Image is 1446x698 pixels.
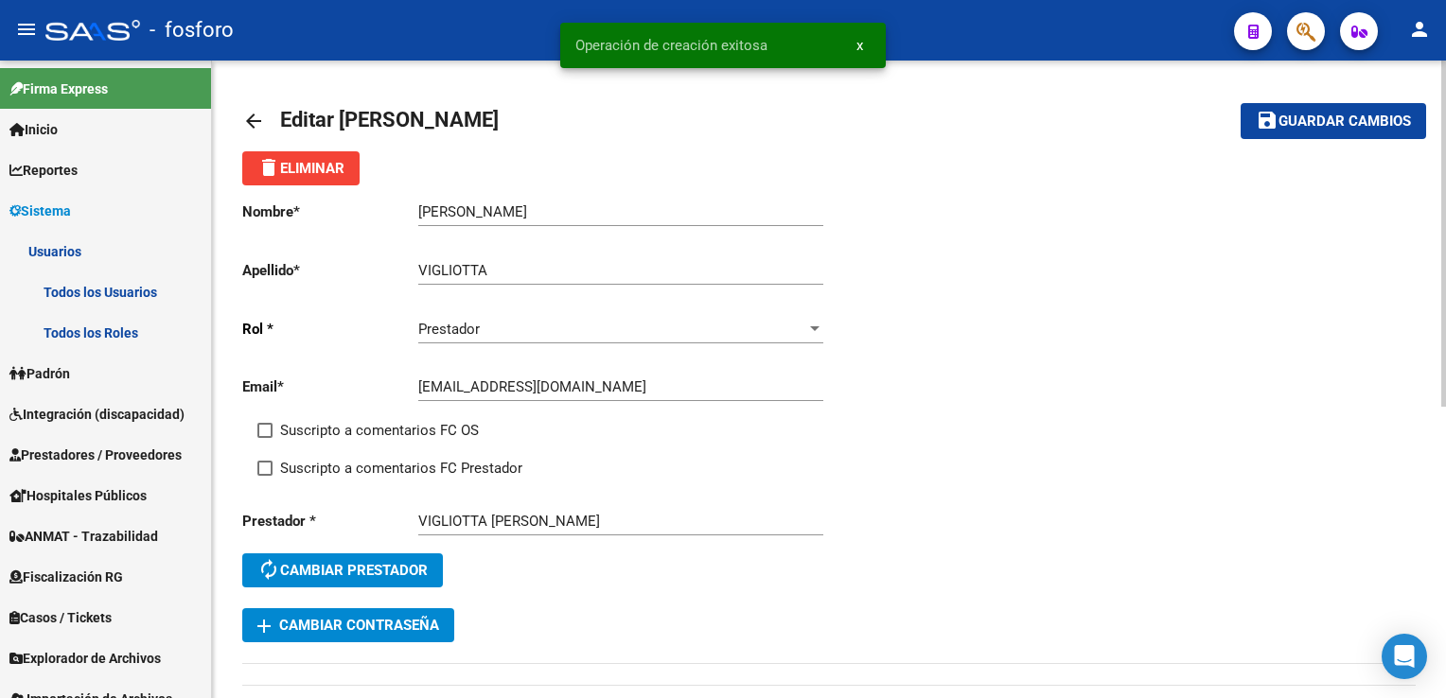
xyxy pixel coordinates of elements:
p: Email [242,376,418,397]
span: Sistema [9,201,71,221]
span: Eliminar [257,160,344,177]
p: Prestador * [242,511,418,532]
span: Prestador [418,321,480,338]
mat-icon: add [253,615,275,637]
span: Inicio [9,119,58,140]
span: x [856,37,863,54]
span: Casos / Tickets [9,607,112,628]
span: Operación de creación exitosa [575,36,767,55]
mat-icon: delete [257,156,280,179]
button: x [841,28,878,62]
span: Explorador de Archivos [9,648,161,669]
mat-icon: save [1256,109,1278,131]
mat-icon: arrow_back [242,110,265,132]
span: Guardar cambios [1278,113,1411,131]
span: ANMAT - Trazabilidad [9,526,158,547]
mat-icon: person [1408,18,1431,41]
button: Guardar cambios [1241,103,1426,138]
button: Eliminar [242,151,360,185]
span: Cambiar Contraseña [257,617,439,634]
mat-icon: menu [15,18,38,41]
button: Cambiar Contraseña [242,608,454,642]
div: Open Intercom Messenger [1382,634,1427,679]
span: Firma Express [9,79,108,99]
span: Integración (discapacidad) [9,404,185,425]
span: Cambiar prestador [257,562,428,579]
span: Hospitales Públicos [9,485,147,506]
p: Apellido [242,260,418,281]
button: Cambiar prestador [242,553,443,587]
mat-icon: autorenew [257,558,280,581]
span: Padrón [9,363,70,384]
p: Nombre [242,201,418,222]
span: Editar [PERSON_NAME] [280,108,499,131]
span: Prestadores / Proveedores [9,445,182,465]
span: Suscripto a comentarios FC OS [280,419,479,442]
span: Suscripto a comentarios FC Prestador [280,457,522,480]
span: Reportes [9,160,78,181]
span: Fiscalización RG [9,567,123,587]
p: Rol * [242,319,418,340]
span: - fosforo [150,9,234,51]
